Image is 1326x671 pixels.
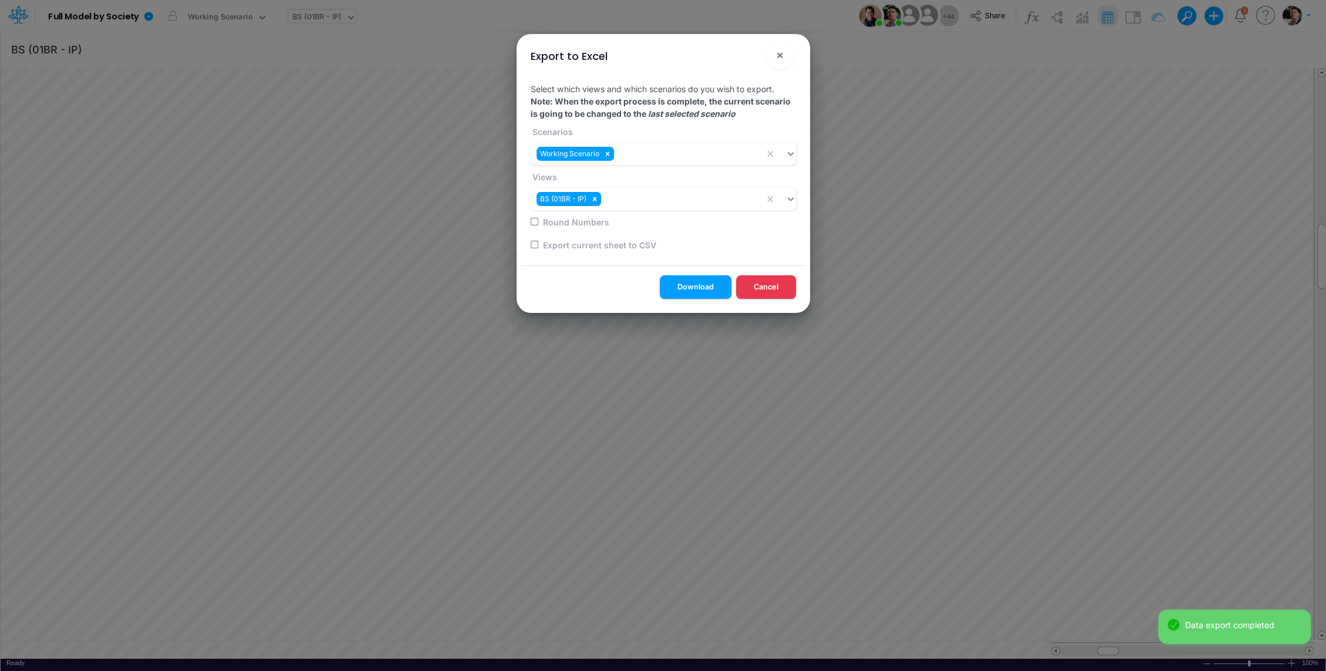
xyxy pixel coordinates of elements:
[776,48,784,62] span: ×
[541,239,656,251] label: Export current sheet to CSV
[736,275,796,298] button: Cancel
[537,147,601,161] div: Working Scenario
[660,275,731,298] button: Download
[1185,619,1301,631] div: Data export completed
[531,126,573,138] label: Scenarios
[531,96,791,119] strong: Note: When the export process is complete, the current scenario is going to be changed to the
[531,171,557,183] label: Views
[521,73,805,265] div: Select which views and which scenarios do you wish to export.
[531,48,608,64] div: Export to Excel
[766,41,794,69] button: Close
[537,192,588,206] div: BS (01BR - IP)
[648,109,735,119] em: last selected scenario
[541,216,609,228] label: Round Numbers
